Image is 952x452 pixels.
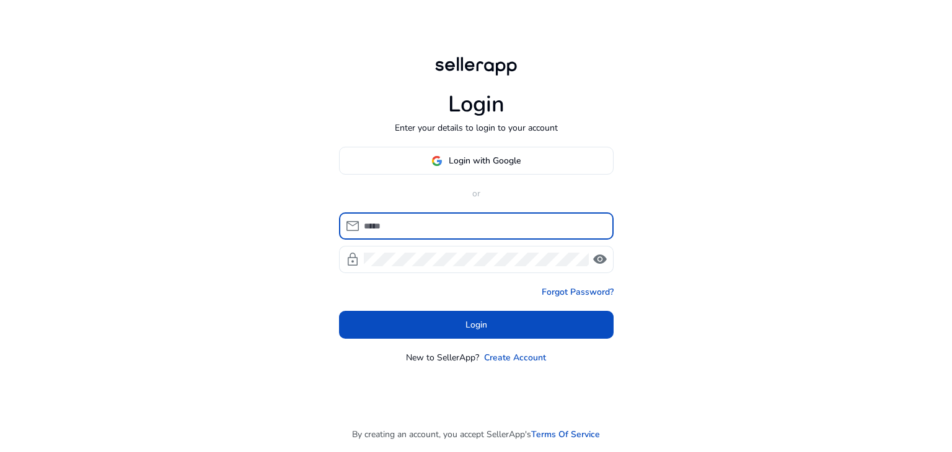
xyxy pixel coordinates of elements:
[339,187,614,200] p: or
[395,121,558,134] p: Enter your details to login to your account
[531,428,600,441] a: Terms Of Service
[345,252,360,267] span: lock
[542,285,614,298] a: Forgot Password?
[339,311,614,339] button: Login
[484,351,546,364] a: Create Account
[593,252,607,267] span: visibility
[449,154,521,167] span: Login with Google
[345,219,360,233] span: mail
[465,318,487,331] span: Login
[431,155,443,167] img: google-logo.svg
[448,91,505,118] h1: Login
[339,147,614,175] button: Login with Google
[406,351,479,364] p: New to SellerApp?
